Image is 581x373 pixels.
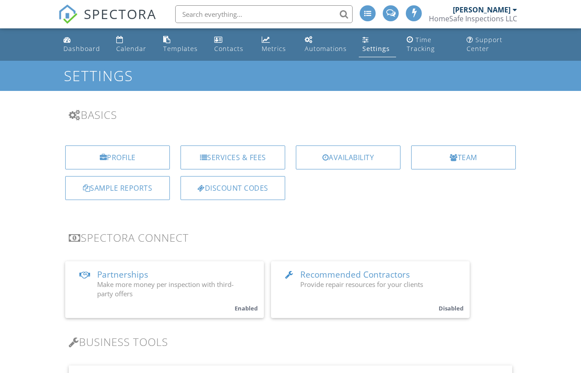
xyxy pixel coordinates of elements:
[439,304,463,312] small: Disabled
[301,32,352,57] a: Automations (Advanced)
[271,261,470,318] a: Recommended Contractors Provide repair resources for your clients Disabled
[463,32,521,57] a: Support Center
[64,68,517,83] h1: Settings
[300,269,410,280] span: Recommended Contractors
[211,32,251,57] a: Contacts
[58,12,157,31] a: SPECTORA
[69,109,512,121] h3: Basics
[63,44,100,53] div: Dashboard
[181,176,285,200] a: Discount Codes
[300,280,423,289] span: Provide repair resources for your clients
[296,145,400,169] a: Availability
[453,5,510,14] div: [PERSON_NAME]
[181,145,285,169] a: Services & Fees
[65,145,170,169] a: Profile
[163,44,198,53] div: Templates
[116,44,146,53] div: Calendar
[65,261,264,318] a: Partnerships Make more money per inspection with third-party offers Enabled
[467,35,502,53] div: Support Center
[362,44,390,53] div: Settings
[84,4,157,23] span: SPECTORA
[69,336,512,348] h3: Business Tools
[60,32,106,57] a: Dashboard
[160,32,204,57] a: Templates
[65,176,170,200] a: Sample Reports
[258,32,294,57] a: Metrics
[235,304,258,312] small: Enabled
[305,44,347,53] div: Automations
[262,44,286,53] div: Metrics
[97,280,234,298] span: Make more money per inspection with third-party offers
[429,14,517,23] div: HomeSafe Inspections LLC
[359,32,396,57] a: Settings
[411,145,516,169] a: Team
[175,5,353,23] input: Search everything...
[403,32,456,57] a: Time Tracking
[97,269,148,280] span: Partnerships
[58,4,78,24] img: The Best Home Inspection Software - Spectora
[214,44,243,53] div: Contacts
[113,32,153,57] a: Calendar
[407,35,435,53] div: Time Tracking
[69,232,512,243] h3: Spectora Connect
